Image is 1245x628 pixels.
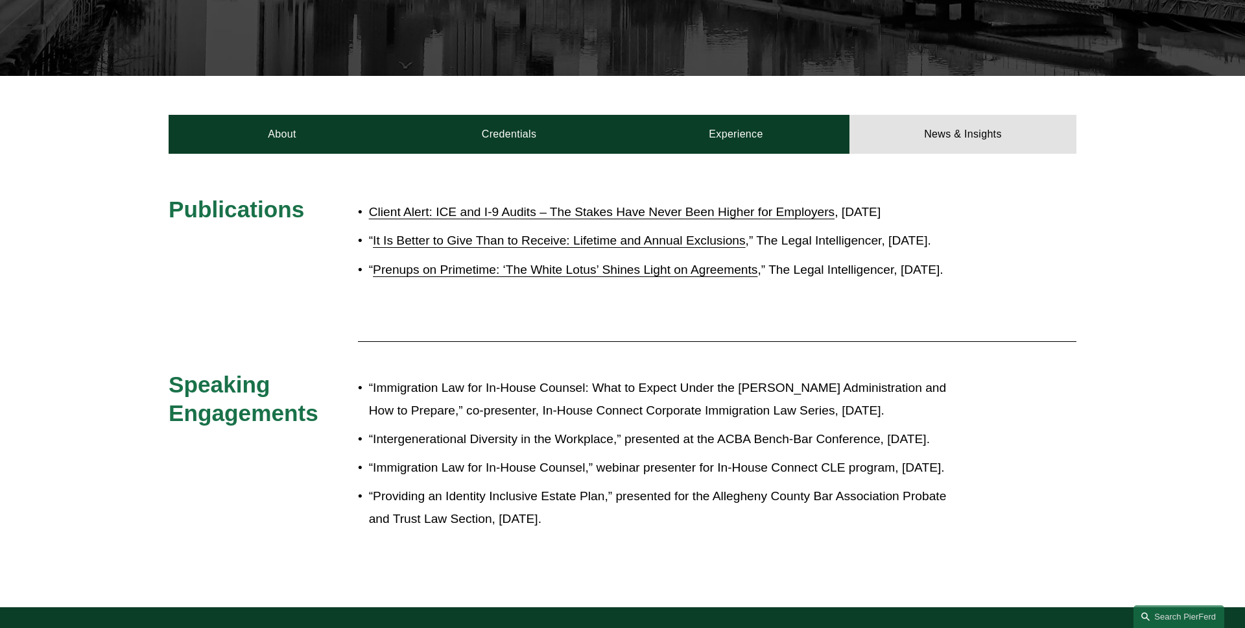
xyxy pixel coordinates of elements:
[369,457,963,479] p: “Immigration Law for In-House Counsel,” webinar presenter for In-House Connect CLE program, [DATE].
[369,428,963,451] p: “Intergenerational Diversity in the Workplace,” presented at the ACBA Bench-Bar Conference, [DATE].
[622,115,849,154] a: Experience
[369,377,963,422] p: “Immigration Law for In-House Counsel: What to Expect Under the [PERSON_NAME] Administration and ...
[169,197,304,222] span: Publications
[369,205,835,219] a: Client Alert: ICE and I-9 Audits – The Stakes Have Never Been Higher for Employers
[369,485,963,530] p: “Providing an Identity Inclusive Estate Plan,” presented for the Allegheny County Bar Association...
[1133,605,1224,628] a: Search this site
[373,234,746,247] a: It Is Better to Give Than to Receive: Lifetime and Annual Exclusions
[373,263,757,276] a: Prenups on Primetime: ‘The White Lotus’ Shines Light on Agreements
[849,115,1076,154] a: News & Insights
[169,372,318,426] span: Speaking Engagements
[369,201,963,224] p: , [DATE]
[396,115,622,154] a: Credentials
[369,259,963,282] p: “ ,” The Legal Intelligencer, [DATE].
[169,115,396,154] a: About
[369,230,963,252] p: “ ,” The Legal Intelligencer, [DATE].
